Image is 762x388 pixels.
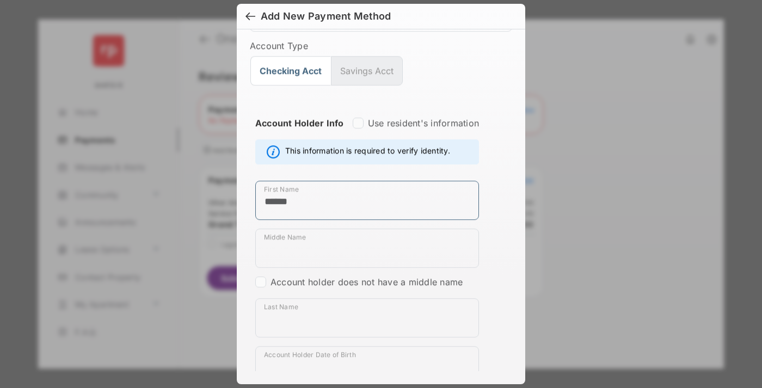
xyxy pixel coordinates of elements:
[261,10,391,22] div: Add New Payment Method
[250,40,512,51] label: Account Type
[250,57,331,86] button: Checking Acct
[255,118,344,148] strong: Account Holder Info
[285,145,450,158] span: This information is required to verify identity.
[331,57,403,86] button: Savings Acct
[368,118,479,128] label: Use resident's information
[271,276,463,287] label: Account holder does not have a middle name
